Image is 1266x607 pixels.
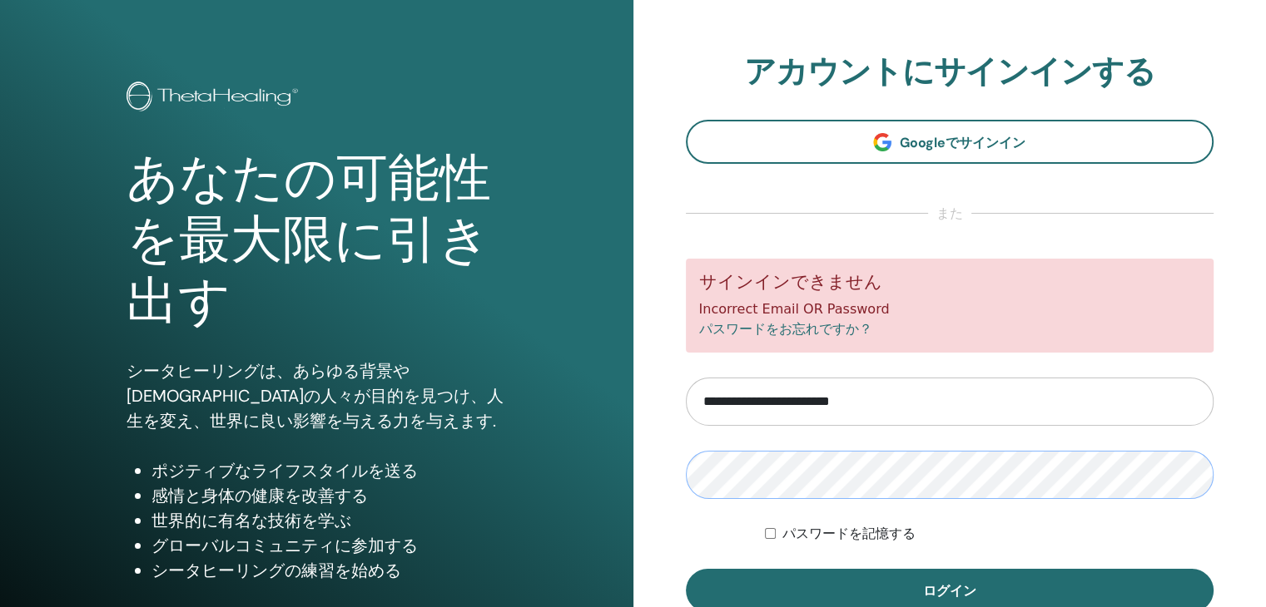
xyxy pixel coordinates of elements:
[151,483,507,508] li: 感情と身体の健康を改善する
[151,508,507,533] li: 世界的に有名な技術を学ぶ
[151,458,507,483] li: ポジティブなライフスタイルを送る
[699,321,872,337] a: パスワードをお忘れですか？
[782,524,916,544] label: パスワードを記憶する
[928,204,971,224] span: また
[127,148,507,333] h1: あなたの可能性を最大限に引き出す
[127,358,507,433] p: シータヒーリングは、あらゆる背景や[DEMOGRAPHIC_DATA]の人々が目的を見つけ、人生を変え、世界に良い影響を与える力を与えます.
[900,134,1025,151] span: Googleでサインイン
[686,120,1214,164] a: Googleでサインイン
[151,558,507,583] li: シータヒーリングの練習を始める
[923,582,976,600] span: ログイン
[765,524,1214,544] div: Keep me authenticated indefinitely or until I manually logout
[151,533,507,558] li: グローバルコミュニティに参加する
[686,53,1214,91] h2: アカウントにサインインする
[699,272,1201,293] h5: サインインできません
[686,259,1214,353] div: Incorrect Email OR Password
